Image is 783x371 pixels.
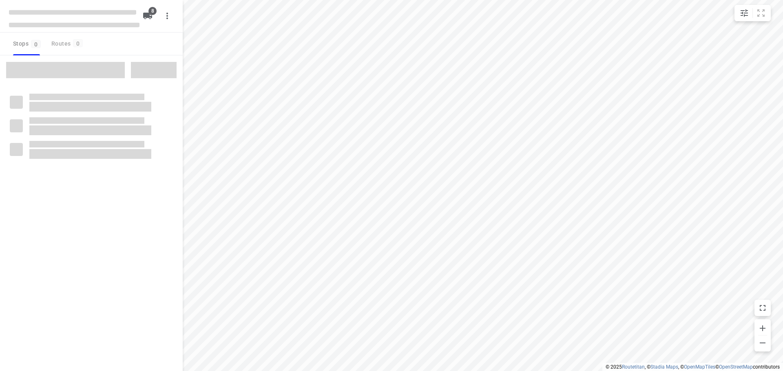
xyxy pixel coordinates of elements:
[606,364,780,370] li: © 2025 , © , © © contributors
[622,364,645,370] a: Routetitan
[734,5,771,21] div: small contained button group
[684,364,715,370] a: OpenMapTiles
[736,5,752,21] button: Map settings
[650,364,678,370] a: Stadia Maps
[719,364,753,370] a: OpenStreetMap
